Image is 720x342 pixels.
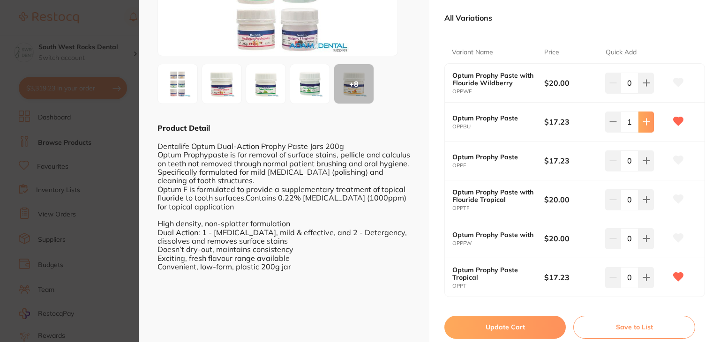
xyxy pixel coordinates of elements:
[161,67,195,101] img: VU0uanBn
[444,13,492,22] p: All Variations
[452,188,535,203] b: Optum Prophy Paste with Flouride Tropical
[452,266,535,281] b: Optum Prophy Paste Tropical
[157,123,210,133] b: Product Detail
[157,133,411,271] div: Dentalife Optum Dual-Action Prophy Paste Jars 200g Optum Prophypaste is for removal of surface st...
[544,194,599,205] b: $20.00
[452,124,544,130] small: OPPBU
[544,272,599,283] b: $17.23
[334,64,374,104] button: +8
[544,48,559,57] p: Price
[544,78,599,88] b: $20.00
[573,316,695,338] button: Save to List
[452,205,544,211] small: OPPTF
[452,114,535,122] b: Optum Prophy Paste
[452,231,535,238] b: Optum Prophy Paste with
[544,156,599,166] b: $17.23
[205,67,239,101] img: LmpwZw
[334,64,374,104] div: + 8
[293,67,327,101] img: LmpwZw
[452,163,544,169] small: OPPF
[452,48,493,57] p: Variant Name
[452,72,535,87] b: Optum Prophy Paste with Flouride Wildberry
[249,67,283,101] img: anBn
[544,117,599,127] b: $17.23
[452,153,535,161] b: Optum Prophy Paste
[444,316,566,338] button: Update Cart
[452,89,544,95] small: OPPWF
[544,233,599,244] b: $20.00
[606,48,637,57] p: Quick Add
[452,283,544,289] small: OPPT
[452,240,544,246] small: OPPFW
